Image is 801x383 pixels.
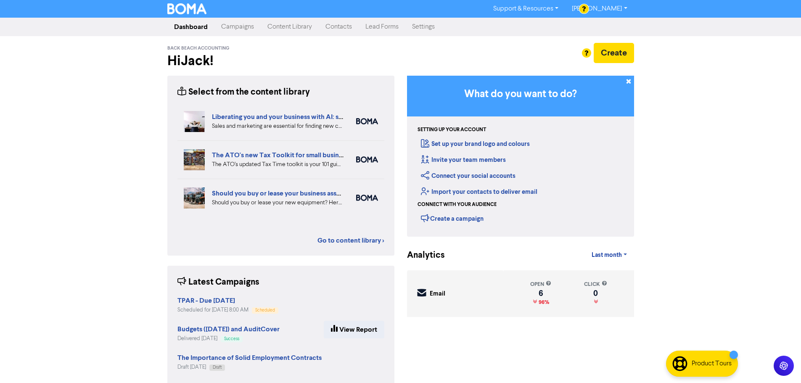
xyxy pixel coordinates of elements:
[356,156,378,163] img: boma
[167,18,214,35] a: Dashboard
[565,2,634,16] a: [PERSON_NAME]
[177,355,322,362] a: The Importance of Solid Employment Contracts
[214,18,261,35] a: Campaigns
[177,298,235,304] a: TPAR - Due [DATE]
[585,247,634,264] a: Last month
[177,86,310,99] div: Select from the content library
[212,189,349,198] a: Should you buy or lease your business assets?
[537,299,549,306] span: 96%
[356,195,378,201] img: boma_accounting
[594,43,634,63] button: Create
[530,290,551,297] div: 6
[418,126,486,134] div: Setting up your account
[421,212,484,225] div: Create a campaign
[421,172,515,180] a: Connect your social accounts
[177,276,259,289] div: Latest Campaigns
[356,118,378,124] img: boma
[212,113,394,121] a: Liberating you and your business with AI: sales and marketing
[177,306,278,314] div: Scheduled for [DATE] 8:00 AM
[420,88,621,100] h3: What do you want to do?
[430,289,445,299] div: Email
[584,290,607,297] div: 0
[212,198,344,207] div: Should you buy or lease your new equipment? Here are some pros and cons of each. We also can revi...
[167,3,207,14] img: BOMA Logo
[486,2,565,16] a: Support & Resources
[421,140,530,148] a: Set up your brand logo and colours
[177,363,322,371] div: Draft [DATE]
[407,76,634,237] div: Getting Started in BOMA
[421,156,506,164] a: Invite your team members
[319,18,359,35] a: Contacts
[530,280,551,288] div: open
[177,325,280,333] strong: Budgets ([DATE]) and AuditCover
[177,326,280,333] a: Budgets ([DATE]) and AuditCover
[212,151,373,159] a: The ATO's new Tax Toolkit for small business owners
[167,45,230,51] span: Back Beach Accounting
[324,321,384,338] a: View Report
[418,201,497,209] div: Connect with your audience
[213,365,222,370] span: Draft
[177,296,235,305] strong: TPAR - Due [DATE]
[421,188,537,196] a: Import your contacts to deliver email
[759,343,801,383] iframe: Chat Widget
[167,53,394,69] h2: Hi Jack !
[407,249,434,262] div: Analytics
[224,337,239,341] span: Success
[177,354,322,362] strong: The Importance of Solid Employment Contracts
[177,335,280,343] div: Delivered [DATE]
[212,160,344,169] div: The ATO’s updated Tax Time toolkit is your 101 guide to business taxes. We’ve summarised the key ...
[592,251,622,259] span: Last month
[359,18,405,35] a: Lead Forms
[212,122,344,131] div: Sales and marketing are essential for finding new customers but eat into your business time. We e...
[405,18,441,35] a: Settings
[317,235,384,246] a: Go to content library >
[261,18,319,35] a: Content Library
[255,308,275,312] span: Scheduled
[584,280,607,288] div: click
